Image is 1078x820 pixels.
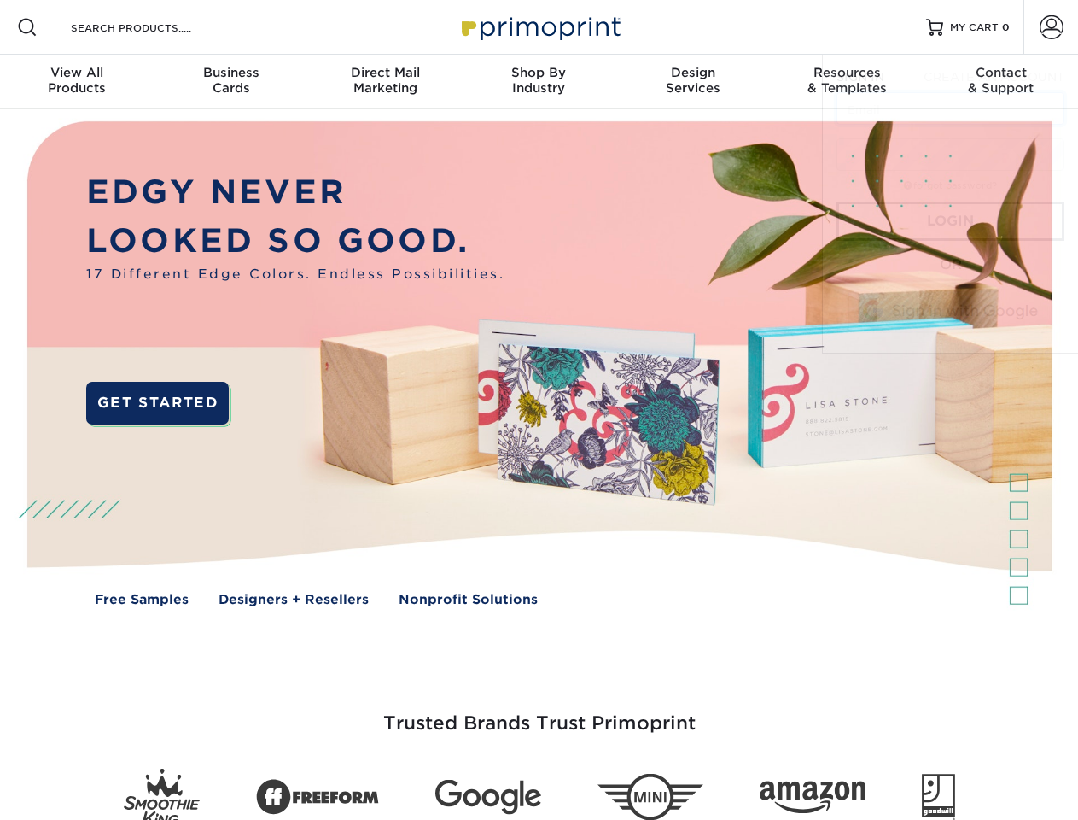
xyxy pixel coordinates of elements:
a: Designers + Resellers [219,590,369,610]
span: 0 [1002,21,1010,33]
img: Google [435,780,541,815]
img: Amazon [760,782,865,814]
span: Resources [770,65,924,80]
div: Industry [462,65,615,96]
p: LOOKED SO GOOD. [86,217,504,266]
span: Shop By [462,65,615,80]
div: Services [616,65,770,96]
p: EDGY NEVER [86,168,504,217]
a: BusinessCards [154,55,307,109]
div: Marketing [308,65,462,96]
input: Email [836,92,1064,125]
div: OR [836,255,1064,275]
div: & Templates [770,65,924,96]
a: GET STARTED [86,382,229,425]
span: 17 Different Edge Colors. Endless Possibilities. [86,265,504,284]
a: Login [836,202,1064,241]
span: Design [616,65,770,80]
div: Cards [154,65,307,96]
span: SIGN IN [836,70,884,84]
a: forgot password? [904,180,997,191]
img: Goodwill [922,774,955,820]
h3: Trusted Brands Trust Primoprint [40,671,1039,755]
span: Direct Mail [308,65,462,80]
input: SEARCH PRODUCTS..... [69,17,236,38]
img: Primoprint [454,9,625,45]
a: Shop ByIndustry [462,55,615,109]
span: MY CART [950,20,999,35]
a: Free Samples [95,590,189,610]
a: Nonprofit Solutions [399,590,538,610]
span: Business [154,65,307,80]
span: CREATE AN ACCOUNT [924,70,1064,84]
a: Direct MailMarketing [308,55,462,109]
a: DesignServices [616,55,770,109]
a: Resources& Templates [770,55,924,109]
